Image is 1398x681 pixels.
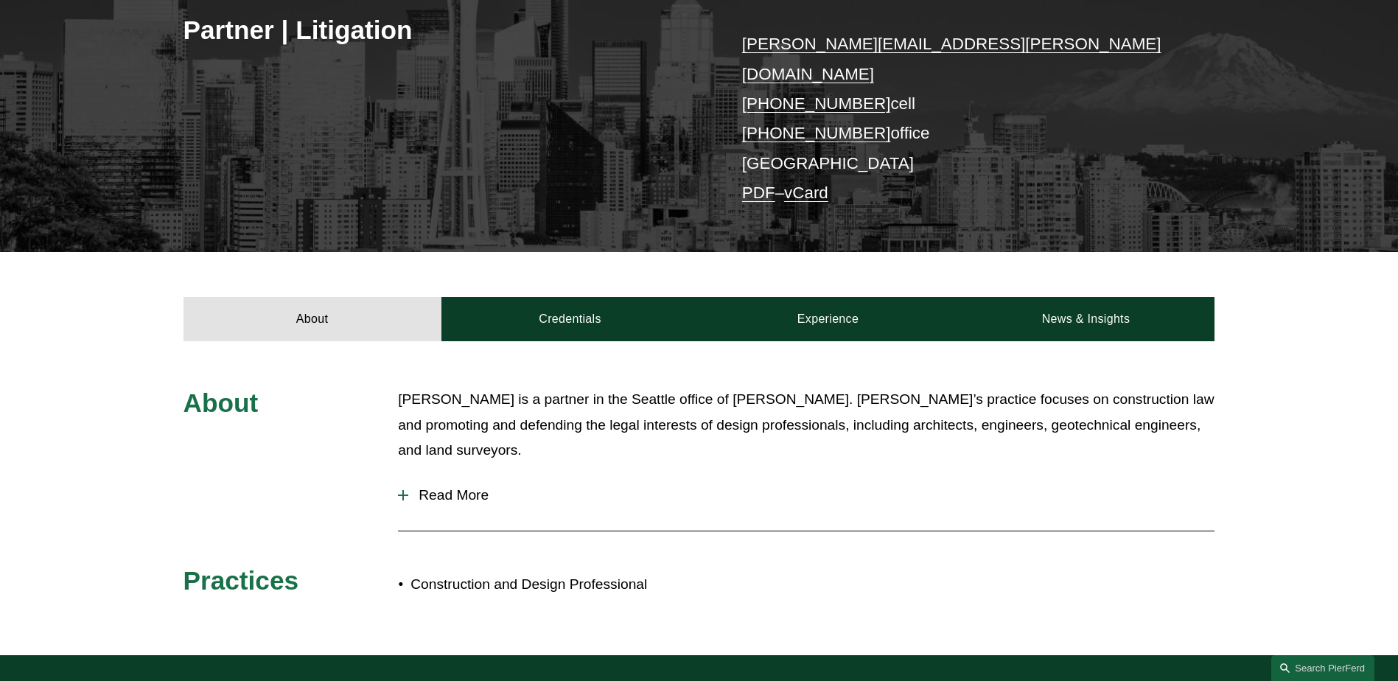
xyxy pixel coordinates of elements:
[742,35,1161,83] a: [PERSON_NAME][EMAIL_ADDRESS][PERSON_NAME][DOMAIN_NAME]
[184,14,699,46] h3: Partner | Litigation
[398,476,1214,514] button: Read More
[441,297,699,341] a: Credentials
[184,297,441,341] a: About
[408,487,1214,503] span: Read More
[1271,655,1374,681] a: Search this site
[957,297,1214,341] a: News & Insights
[398,387,1214,464] p: [PERSON_NAME] is a partner in the Seattle office of [PERSON_NAME]. [PERSON_NAME]’s practice focus...
[184,388,259,417] span: About
[742,124,891,142] a: [PHONE_NUMBER]
[699,297,957,341] a: Experience
[184,566,299,595] span: Practices
[410,572,699,598] p: Construction and Design Professional
[742,184,775,202] a: PDF
[784,184,828,202] a: vCard
[742,94,891,113] a: [PHONE_NUMBER]
[742,29,1172,208] p: cell office [GEOGRAPHIC_DATA] –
